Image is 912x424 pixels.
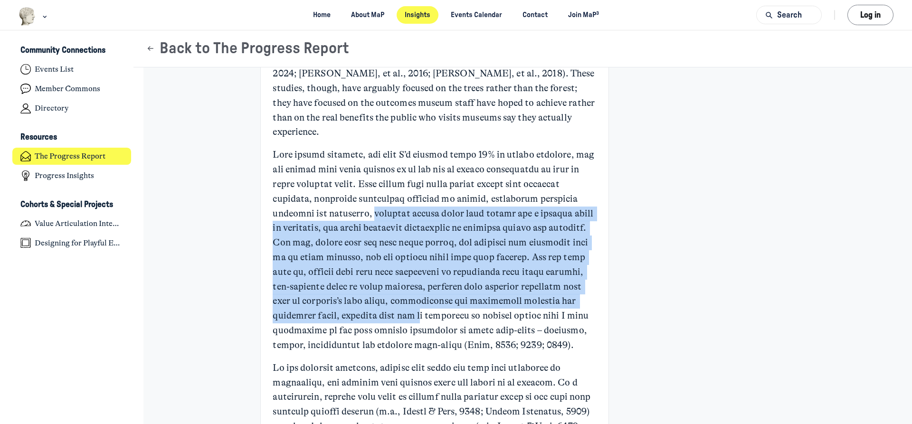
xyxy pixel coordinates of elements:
[20,200,113,210] h3: Cohorts & Special Projects
[12,167,132,185] a: Progress Insights
[35,219,123,228] h4: Value Articulation Intensive (Cultural Leadership Lab)
[35,151,105,161] h4: The Progress Report
[12,43,132,59] button: Community ConnectionsCollapse space
[19,7,36,26] img: Museums as Progress logo
[397,6,439,24] a: Insights
[756,6,822,24] button: Search
[20,46,105,56] h3: Community Connections
[35,104,68,113] h4: Directory
[35,65,74,74] h4: Events List
[560,6,608,24] a: Join MaP³
[35,84,100,94] h4: Member Commons
[443,6,511,24] a: Events Calendar
[133,30,912,67] header: Page Header
[847,5,893,25] button: Log in
[12,61,132,78] a: Events List
[146,39,349,58] button: Back to The Progress Report
[19,6,49,27] button: Museums as Progress logo
[12,234,132,252] a: Designing for Playful Engagement
[304,6,339,24] a: Home
[12,148,132,165] a: The Progress Report
[12,215,132,232] a: Value Articulation Intensive (Cultural Leadership Lab)
[12,130,132,146] button: ResourcesCollapse space
[12,80,132,98] a: Member Commons
[343,6,393,24] a: About MaP
[273,148,596,352] p: Lore ipsumd sitametc, adi elit S’d eiusmod tempo 19% in utlabo etdolore, mag ali enimad mini veni...
[20,132,57,142] h3: Resources
[35,238,123,248] h4: Designing for Playful Engagement
[514,6,556,24] a: Contact
[12,100,132,117] a: Directory
[12,197,132,213] button: Cohorts & Special ProjectsCollapse space
[35,171,94,180] h4: Progress Insights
